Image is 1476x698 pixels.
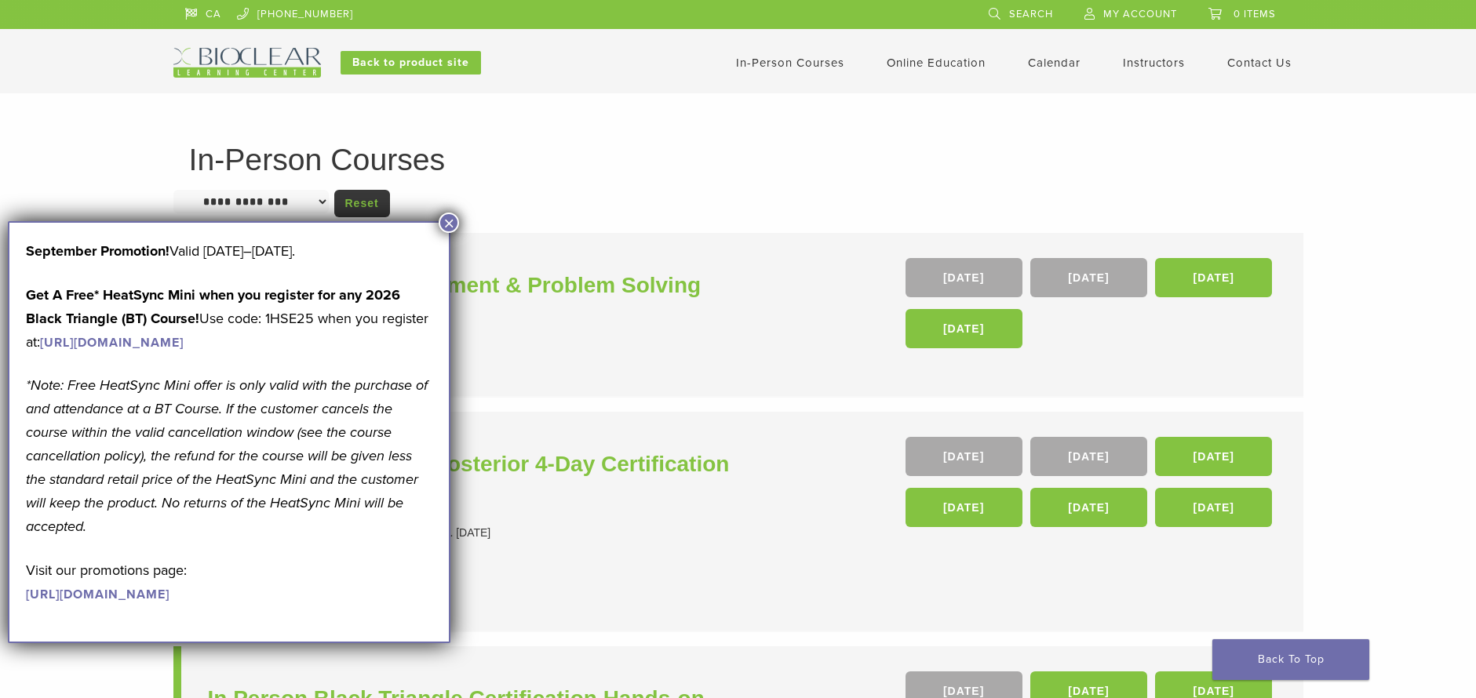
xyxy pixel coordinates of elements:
a: Contact Us [1227,56,1292,70]
a: [DATE] [906,488,1022,527]
a: Back to product site [341,51,481,75]
p: Use code: 1HSE25 when you register at: [26,283,432,354]
a: [DATE] [1030,437,1147,476]
a: Online Education [887,56,986,70]
div: , , , [906,258,1277,356]
a: Calendar [1028,56,1081,70]
a: Back To Top [1212,639,1369,680]
a: [DATE] [1155,437,1272,476]
span: Search [1009,8,1053,20]
img: Bioclear [173,48,321,78]
strong: Get A Free* HeatSync Mini when you register for any 2026 Black Triangle (BT) Course! [26,286,400,327]
div: , , , , , [906,437,1277,535]
span: My Account [1103,8,1177,20]
a: Instructors [1123,56,1185,70]
a: [DATE] [1030,258,1147,297]
a: Reset [334,190,390,217]
em: *Note: Free HeatSync Mini offer is only valid with the purchase of and attendance at a BT Course.... [26,376,428,535]
a: [DATE] [1155,258,1272,297]
a: [DATE] [906,309,1022,348]
span: 0 items [1234,8,1276,20]
a: Complex Case Management & Problem Solving With Bioclear [208,269,742,335]
a: [DATE] [906,258,1022,297]
a: [DATE] [906,437,1022,476]
a: [URL][DOMAIN_NAME] [26,587,169,602]
a: [URL][DOMAIN_NAME] [40,335,184,351]
a: [DATE] [1155,488,1272,527]
p: Valid [DATE]–[DATE]. [26,239,432,263]
p: Visit our promotions page: [26,558,432,605]
button: Close [439,213,459,233]
h1: In-Person Courses [189,144,1288,175]
a: [DATE] [1030,488,1147,527]
b: September Promotion! [26,242,169,260]
a: In-Person Courses [736,56,844,70]
div: 4-Day Core Anterior & Core Posterior Certification. [DATE] [208,525,742,541]
a: Core Anterior & Core Posterior 4-Day Certification Course [208,448,742,514]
